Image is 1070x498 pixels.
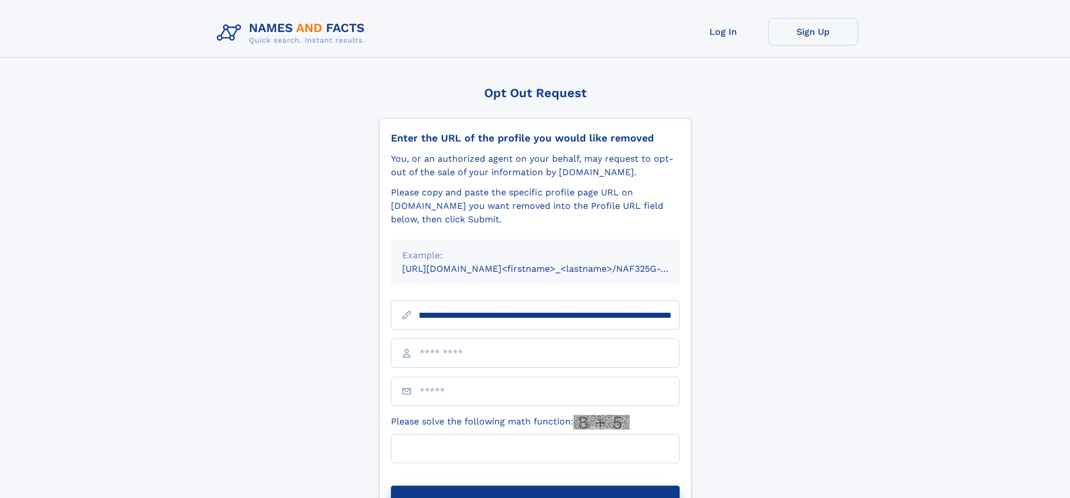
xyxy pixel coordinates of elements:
[402,249,668,262] div: Example:
[391,132,680,144] div: Enter the URL of the profile you would like removed
[768,18,858,45] a: Sign Up
[402,263,701,274] small: [URL][DOMAIN_NAME]<firstname>_<lastname>/NAF325G-xxxxxxxx
[391,415,630,430] label: Please solve the following math function:
[379,86,691,100] div: Opt Out Request
[212,18,374,48] img: Logo Names and Facts
[391,152,680,179] div: You, or an authorized agent on your behalf, may request to opt-out of the sale of your informatio...
[679,18,768,45] a: Log In
[391,186,680,226] div: Please copy and paste the specific profile page URL on [DOMAIN_NAME] you want removed into the Pr...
